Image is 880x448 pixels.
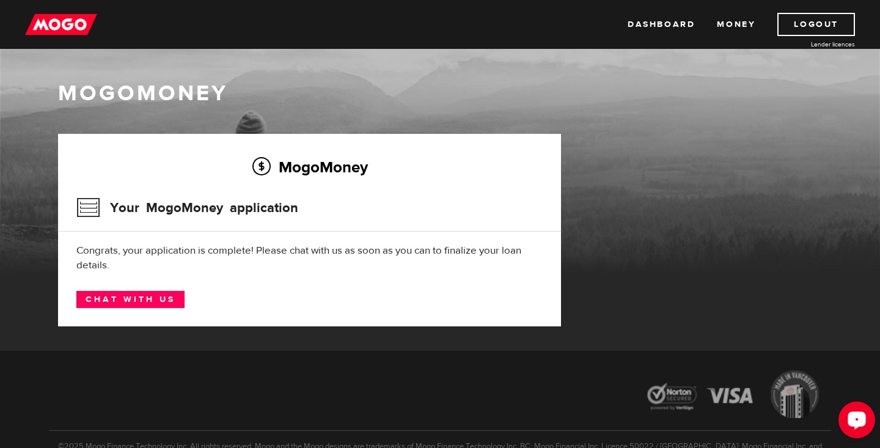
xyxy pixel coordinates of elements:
[829,397,880,448] iframe: LiveChat chat widget
[76,291,185,308] a: Chat with us
[76,243,543,273] div: Congrats, your application is complete! Please chat with us as soon as you can to finalize your l...
[777,13,855,36] a: Logout
[717,13,755,36] a: Money
[76,154,543,180] h2: MogoMoney
[763,40,855,49] a: Lender licences
[636,361,831,430] img: legal-icons-92a2ffecb4d32d839781d1b4e4802d7b.png
[25,13,97,36] img: mogo_logo-11ee424be714fa7cbb0f0f49df9e16ec.png
[58,81,822,106] h1: MogoMoney
[76,192,298,224] h3: Your MogoMoney application
[628,13,695,36] a: Dashboard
